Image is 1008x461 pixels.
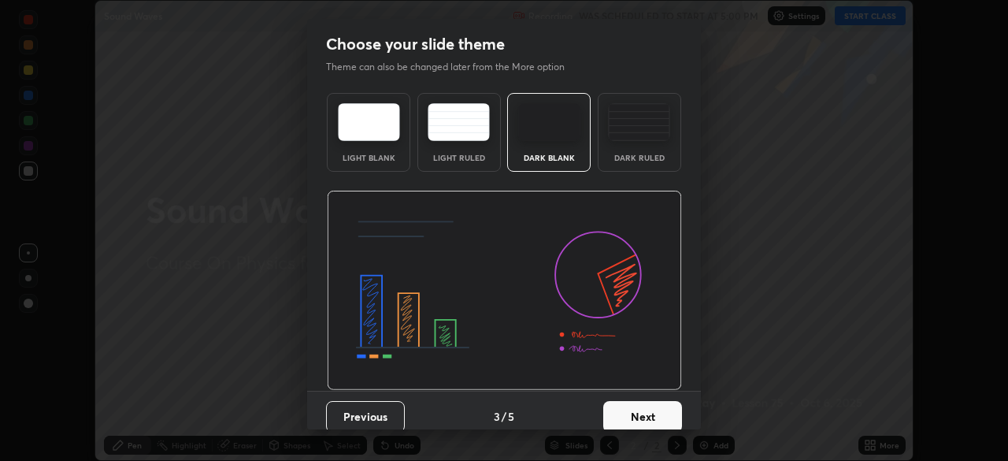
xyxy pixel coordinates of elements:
div: Dark Ruled [608,154,671,162]
div: Light Blank [337,154,400,162]
h4: / [502,408,506,425]
h4: 3 [494,408,500,425]
div: Dark Blank [517,154,580,162]
button: Previous [326,401,405,433]
h4: 5 [508,408,514,425]
img: lightTheme.e5ed3b09.svg [338,103,400,141]
img: darkThemeBanner.d06ce4a2.svg [327,191,682,391]
h2: Choose your slide theme [326,34,505,54]
div: Light Ruled [428,154,491,162]
button: Next [603,401,682,433]
img: lightRuledTheme.5fabf969.svg [428,103,490,141]
img: darkTheme.f0cc69e5.svg [518,103,580,141]
p: Theme can also be changed later from the More option [326,60,581,74]
img: darkRuledTheme.de295e13.svg [608,103,670,141]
